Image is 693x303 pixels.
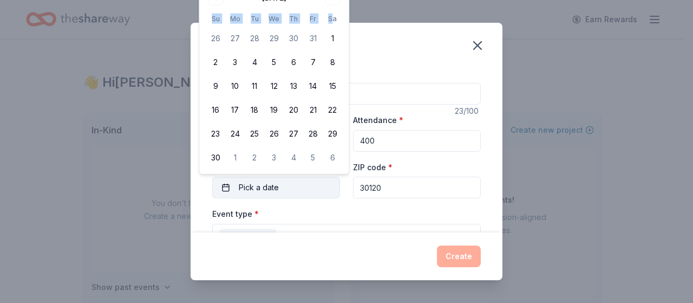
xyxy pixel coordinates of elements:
button: 6 [284,53,303,72]
button: 2 [245,148,264,167]
button: 5 [264,53,284,72]
th: Sunday [206,13,225,24]
button: 7 [303,53,323,72]
th: Monday [225,13,245,24]
label: Event type [212,209,259,220]
button: 11 [245,76,264,96]
button: 29 [323,124,342,144]
th: Wednesday [264,13,284,24]
button: 27 [225,29,245,48]
th: Tuesday [245,13,264,24]
th: Thursday [284,13,303,24]
button: 31 [303,29,323,48]
button: 8 [323,53,342,72]
button: 21 [303,100,323,120]
button: 25 [245,124,264,144]
button: 30 [206,148,225,167]
button: 12 [264,76,284,96]
button: 15 [323,76,342,96]
button: Fundraiser [212,224,481,248]
button: 28 [245,29,264,48]
button: 9 [206,76,225,96]
button: 14 [303,76,323,96]
button: 2 [206,53,225,72]
button: 28 [303,124,323,144]
button: 20 [284,100,303,120]
button: 24 [225,124,245,144]
button: 17 [225,100,245,120]
input: 20 [353,130,481,152]
span: Pick a date [239,181,279,194]
button: 5 [303,148,323,167]
div: 23 /100 [455,105,481,118]
button: 1 [323,29,342,48]
label: ZIP code [353,162,393,173]
button: 3 [225,53,245,72]
button: 26 [264,124,284,144]
label: Attendance [353,115,403,126]
button: 19 [264,100,284,120]
div: Fundraiser [219,229,277,243]
button: 4 [284,148,303,167]
button: 10 [225,76,245,96]
button: Pick a date [212,177,340,198]
button: 30 [284,29,303,48]
button: 6 [323,148,342,167]
button: 27 [284,124,303,144]
button: 16 [206,100,225,120]
th: Friday [303,13,323,24]
button: 26 [206,29,225,48]
button: 4 [245,53,264,72]
button: 3 [264,148,284,167]
input: 12345 (U.S. only) [353,177,481,198]
button: 18 [245,100,264,120]
button: 29 [264,29,284,48]
button: 13 [284,76,303,96]
button: 23 [206,124,225,144]
th: Saturday [323,13,342,24]
button: 22 [323,100,342,120]
button: 1 [225,148,245,167]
